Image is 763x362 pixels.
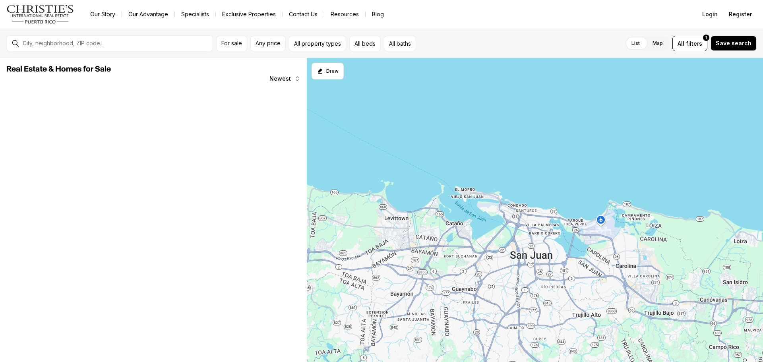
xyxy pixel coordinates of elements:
span: Newest [269,75,291,82]
button: Allfilters1 [672,36,707,51]
span: Any price [256,40,281,46]
button: For sale [216,36,247,51]
span: For sale [221,40,242,46]
span: Register [729,11,752,17]
button: Register [724,6,757,22]
button: Start drawing [312,63,344,79]
button: All beds [349,36,381,51]
button: Login [697,6,722,22]
span: Real Estate & Homes for Sale [6,65,111,73]
label: Map [646,36,669,50]
img: logo [6,5,74,24]
button: Save search [711,36,757,51]
span: Login [702,11,718,17]
a: Our Story [84,9,122,20]
span: Save search [716,40,751,46]
button: Any price [250,36,286,51]
a: Specialists [175,9,215,20]
label: List [625,36,646,50]
a: Our Advantage [122,9,174,20]
a: Blog [366,9,390,20]
span: filters [686,39,702,48]
button: All property types [289,36,346,51]
button: All baths [384,36,416,51]
span: All [678,39,684,48]
a: Exclusive Properties [216,9,282,20]
a: Resources [324,9,365,20]
button: Contact Us [283,9,324,20]
button: Newest [265,71,305,87]
span: 1 [705,35,707,41]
